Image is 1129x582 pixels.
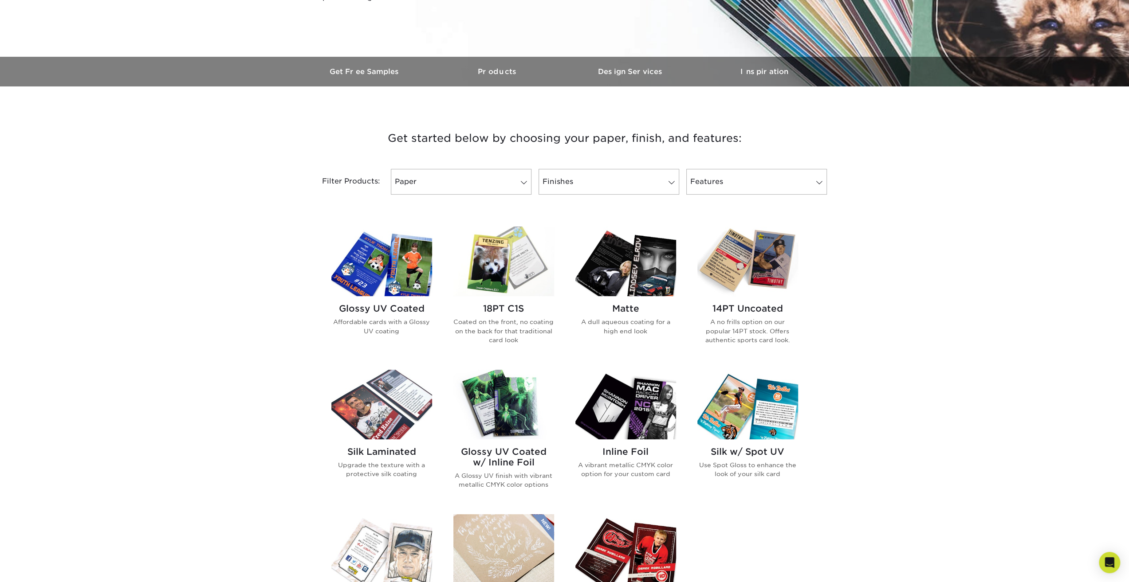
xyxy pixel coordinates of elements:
[453,317,554,344] p: Coated on the front, no coating on the back for that traditional card look
[697,370,798,439] img: Silk w/ Spot UV Trading Cards
[453,370,554,439] img: Glossy UV Coated w/ Inline Foil Trading Cards
[432,57,565,86] a: Products
[697,227,798,296] img: 14PT Uncoated Trading Cards
[697,446,798,457] h2: Silk w/ Spot UV
[575,227,676,296] img: Matte Trading Cards
[432,67,565,76] h3: Products
[331,370,432,504] a: Silk Laminated Trading Cards Silk Laminated Upgrade the texture with a protective silk coating
[698,67,831,76] h3: Inspiration
[575,227,676,359] a: Matte Trading Cards Matte A dull aqueous coating for a high end look
[697,461,798,479] p: Use Spot Gloss to enhance the look of your silk card
[575,446,676,457] h2: Inline Foil
[575,461,676,479] p: A vibrant metallic CMYK color option for your custom card
[575,303,676,314] h2: Matte
[1099,552,1120,573] div: Open Intercom Messenger
[331,461,432,479] p: Upgrade the texture with a protective silk coating
[299,57,432,86] a: Get Free Samples
[565,57,698,86] a: Design Services
[453,227,554,359] a: 18PT C1S Trading Cards 18PT C1S Coated on the front, no coating on the back for that traditional ...
[686,169,827,195] a: Features
[331,317,432,336] p: Affordable cards with a Glossy UV coating
[453,370,554,504] a: Glossy UV Coated w/ Inline Foil Trading Cards Glossy UV Coated w/ Inline Foil A Glossy UV finish ...
[575,370,676,439] img: Inline Foil Trading Cards
[331,446,432,457] h2: Silk Laminated
[453,303,554,314] h2: 18PT C1S
[453,446,554,468] h2: Glossy UV Coated w/ Inline Foil
[453,227,554,296] img: 18PT C1S Trading Cards
[331,303,432,314] h2: Glossy UV Coated
[697,370,798,504] a: Silk w/ Spot UV Trading Cards Silk w/ Spot UV Use Spot Gloss to enhance the look of your silk card
[305,118,824,158] h3: Get started below by choosing your paper, finish, and features:
[575,370,676,504] a: Inline Foil Trading Cards Inline Foil A vibrant metallic CMYK color option for your custom card
[331,370,432,439] img: Silk Laminated Trading Cards
[565,67,698,76] h3: Design Services
[391,169,531,195] a: Paper
[532,514,554,541] img: New Product
[697,303,798,314] h2: 14PT Uncoated
[575,317,676,336] p: A dull aqueous coating for a high end look
[698,57,831,86] a: Inspiration
[539,169,679,195] a: Finishes
[453,471,554,489] p: A Glossy UV finish with vibrant metallic CMYK color options
[299,67,432,76] h3: Get Free Samples
[697,227,798,359] a: 14PT Uncoated Trading Cards 14PT Uncoated A no frills option on our popular 14PT stock. Offers au...
[697,317,798,344] p: A no frills option on our popular 14PT stock. Offers authentic sports card look.
[331,227,432,359] a: Glossy UV Coated Trading Cards Glossy UV Coated Affordable cards with a Glossy UV coating
[331,227,432,296] img: Glossy UV Coated Trading Cards
[299,169,387,195] div: Filter Products:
